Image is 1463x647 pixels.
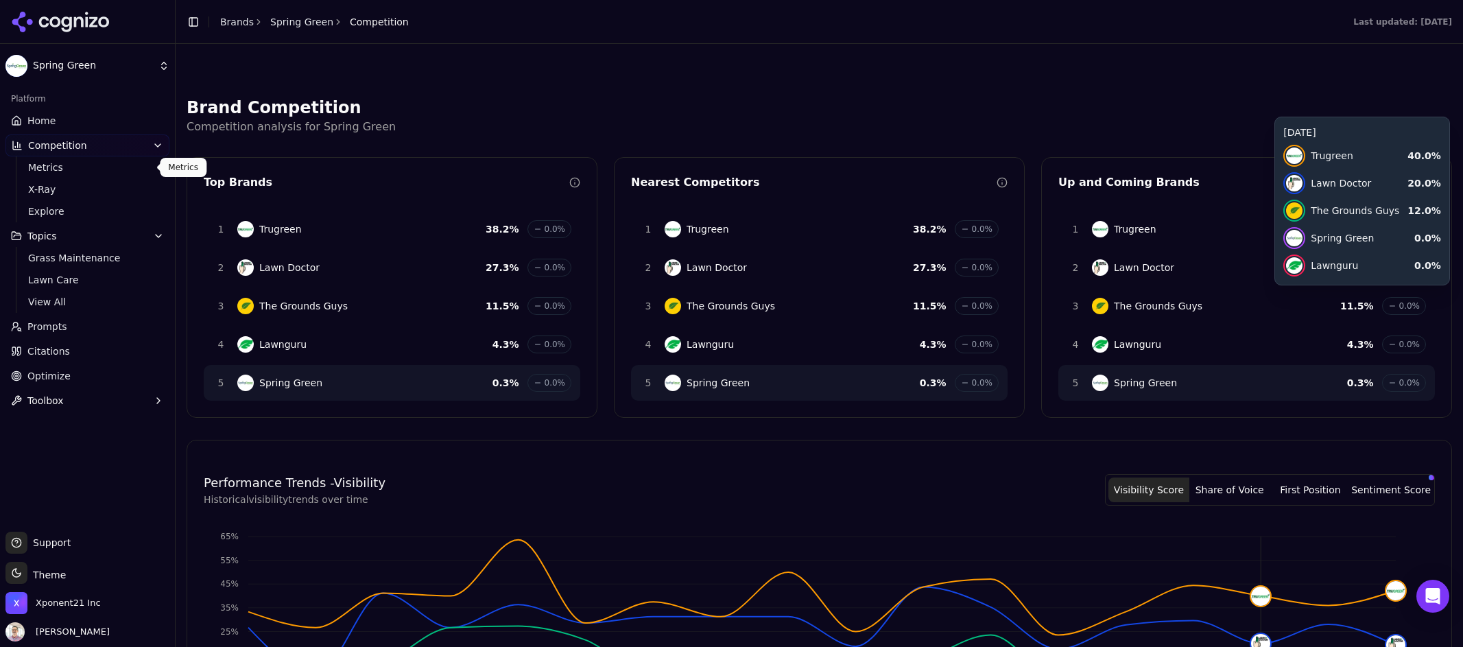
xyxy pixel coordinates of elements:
a: Explore [23,202,153,221]
span: 2 [640,261,656,274]
a: Home [5,110,169,132]
tspan: 35% [220,603,239,613]
span: 0.3 % [1347,376,1374,390]
span: Competition [350,15,409,29]
span: 0.0% [545,224,566,235]
span: Trugreen [687,222,729,236]
button: First Position [1270,478,1351,502]
span: 0.3 % [492,376,519,390]
span: 0.3 % [920,376,947,390]
span: Support [27,536,71,550]
a: Citations [5,340,169,362]
span: 4.3 % [1347,338,1374,351]
img: Spring Green [5,55,27,77]
img: Lawnguru [1092,336,1108,353]
span: 27.3 % [486,261,519,274]
span: 4.3 % [492,338,519,351]
a: Lawn Care [23,270,153,290]
a: Optimize [5,365,169,387]
span: Citations [27,344,70,358]
span: Spring Green [259,376,322,390]
span: Lawn Care [28,273,147,287]
span: 1 [640,222,656,236]
span: Xponent21 Inc [36,597,101,609]
button: Topics [5,225,169,247]
img: The Grounds Guys [1092,298,1108,314]
span: X-Ray [28,183,147,196]
span: 4 [640,338,656,351]
span: Prompts [27,320,67,333]
span: [PERSON_NAME] [30,626,110,638]
span: Optimize [27,369,71,383]
img: Lawn Doctor [237,259,254,276]
a: View All [23,292,153,311]
div: Platform [5,88,169,110]
span: Spring Green [33,60,153,72]
img: Trugreen [1092,221,1108,237]
span: 2 [213,261,229,274]
img: Lawn Doctor [1092,259,1108,276]
span: 0.0% [1399,339,1420,350]
span: Theme [27,569,66,580]
span: 0.0% [972,339,993,350]
button: Sentiment Score [1351,478,1431,502]
span: 11.5 % [486,299,519,313]
p: Competition analysis for Spring Green [187,119,1452,135]
img: trugreen [1386,581,1405,600]
img: The Grounds Guys [665,298,681,314]
tspan: 45% [220,579,239,589]
span: 27.3 % [913,261,947,274]
span: Lawn Doctor [259,261,320,274]
img: Spring Green [1092,375,1108,391]
span: Spring Green [687,376,750,390]
span: 27.3 % [1340,261,1374,274]
span: 3 [640,299,656,313]
span: 11.5 % [1340,299,1374,313]
div: Up and Coming Brands [1058,174,1424,191]
span: 0.0% [972,224,993,235]
span: 38.2 % [486,222,519,236]
button: Competition [5,134,169,156]
span: The Grounds Guys [687,299,775,313]
p: Metrics [168,162,198,173]
span: 38.2 % [913,222,947,236]
span: View All [28,295,147,309]
span: Spring Green [1114,376,1177,390]
span: 0.0% [545,377,566,388]
span: 3 [213,299,229,313]
span: The Grounds Guys [259,299,348,313]
button: Visibility Score [1108,478,1189,502]
button: Toolbox [5,390,169,412]
div: Nearest Competitors [631,174,997,191]
span: 5 [1067,376,1084,390]
span: Lawnguru [1114,338,1161,351]
span: 0.0% [1399,377,1420,388]
img: trugreen [1251,587,1270,606]
tspan: 55% [220,556,239,565]
span: Competition [28,139,87,152]
img: Spring Green [665,375,681,391]
a: Brands [220,16,254,27]
span: Toolbox [27,394,64,408]
button: Share of Voice [1189,478,1270,502]
span: The Grounds Guys [1114,299,1202,313]
h4: Performance Trends - Visibility [204,473,385,493]
tspan: 65% [220,532,239,541]
span: Lawnguru [687,338,734,351]
div: Open Intercom Messenger [1416,580,1449,613]
span: 4.3 % [920,338,947,351]
h2: Brand Competition [187,97,1452,119]
span: 0.0% [972,377,993,388]
img: Trugreen [237,221,254,237]
span: Trugreen [259,222,302,236]
span: 0.0% [1399,262,1420,273]
img: Spring Green [237,375,254,391]
img: Trugreen [665,221,681,237]
span: 4 [1067,338,1084,351]
span: Lawnguru [259,338,307,351]
span: Lawn Doctor [687,261,747,274]
a: X-Ray [23,180,153,199]
div: Last updated: [DATE] [1353,16,1452,27]
span: 0.0% [545,262,566,273]
img: Xponent21 Inc [5,592,27,614]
